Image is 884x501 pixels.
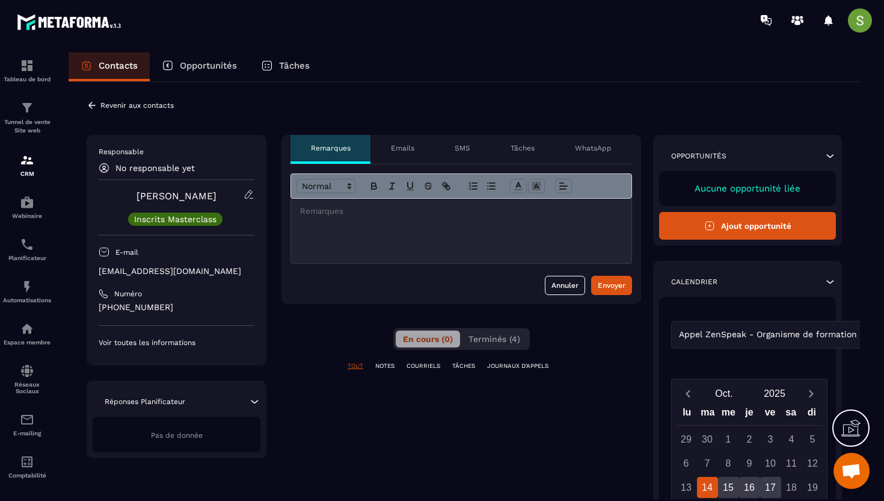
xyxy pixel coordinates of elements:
p: [EMAIL_ADDRESS][DOMAIN_NAME] [99,266,254,277]
div: 8 [718,453,739,474]
p: Tableau de bord [3,76,51,82]
a: Opportunités [150,52,249,81]
a: formationformationTunnel de vente Site web [3,92,51,144]
div: 5 [802,429,823,450]
p: SMS [455,143,470,153]
p: Emails [391,143,414,153]
span: Terminés (4) [468,334,520,344]
p: TOUT [348,362,363,370]
p: Contacts [99,60,138,71]
button: Next month [800,385,822,402]
p: Opportunités [671,151,726,161]
p: Tâches [511,143,535,153]
button: Annuler [545,276,585,295]
button: Open months overlay [699,383,749,404]
p: WhatsApp [575,143,612,153]
button: Terminés (4) [461,331,527,347]
p: Comptabilité [3,472,51,479]
a: automationsautomationsWebinaire [3,186,51,228]
div: 29 [676,429,697,450]
p: TÂCHES [452,362,475,370]
a: Tâches [249,52,322,81]
div: me [718,404,739,425]
div: 4 [781,429,802,450]
div: 30 [697,429,718,450]
p: Tâches [279,60,310,71]
p: E-mailing [3,430,51,437]
div: 18 [781,477,802,498]
div: Envoyer [598,279,625,291]
input: Search for option [859,328,868,341]
img: formation [20,153,34,167]
img: formation [20,58,34,73]
img: logo [17,11,125,33]
p: Aucune opportunité liée [671,183,824,194]
div: 9 [739,453,760,474]
button: Open years overlay [749,383,800,404]
p: Tunnel de vente Site web [3,118,51,135]
div: ma [698,404,719,425]
img: formation [20,101,34,115]
p: Revenir aux contacts [100,101,174,110]
div: 12 [802,453,823,474]
a: accountantaccountantComptabilité [3,446,51,488]
p: Planificateur [3,255,51,261]
a: formationformationTableau de bord [3,49,51,92]
p: Voir toutes les informations [99,338,254,347]
img: accountant [20,455,34,469]
a: [PERSON_NAME] [137,190,216,202]
div: 10 [760,453,781,474]
p: Automatisations [3,297,51,303]
a: automationsautomationsEspace membre [3,313,51,355]
div: 13 [676,477,697,498]
div: 2 [739,429,760,450]
span: Appel ZenSpeak - Organisme de formation [676,328,859,341]
button: En cours (0) [396,331,460,347]
p: Numéro [114,289,142,299]
p: Webinaire [3,213,51,219]
a: social-networksocial-networkRéseaux Sociaux [3,355,51,403]
div: sa [781,404,802,425]
p: Espace membre [3,339,51,346]
a: emailemailE-mailing [3,403,51,446]
div: lu [677,404,698,425]
p: CRM [3,170,51,177]
a: automationsautomationsAutomatisations [3,270,51,313]
p: Réseaux Sociaux [3,381,51,394]
p: JOURNAUX D'APPELS [487,362,548,370]
div: je [739,404,760,425]
img: social-network [20,364,34,378]
p: No responsable yet [115,163,195,173]
button: Previous month [677,385,699,402]
p: E-mail [115,247,138,257]
p: Opportunités [180,60,237,71]
div: 3 [760,429,781,450]
a: schedulerschedulerPlanificateur [3,228,51,270]
p: NOTES [375,362,394,370]
div: 16 [739,477,760,498]
div: di [801,404,822,425]
div: 19 [802,477,823,498]
div: 7 [697,453,718,474]
div: 17 [760,477,781,498]
img: scheduler [20,237,34,252]
img: automations [20,279,34,294]
p: [PHONE_NUMBER] [99,302,254,313]
div: 14 [697,477,718,498]
p: Responsable [99,147,254,157]
a: formationformationCRM [3,144,51,186]
p: Inscrits Masterclass [134,215,216,223]
div: 1 [718,429,739,450]
span: En cours (0) [403,334,453,344]
p: Calendrier [671,277,717,287]
img: automations [20,195,34,210]
div: 15 [718,477,739,498]
p: Remarques [311,143,351,153]
div: 6 [676,453,697,474]
button: Ajout opportunité [659,212,836,240]
div: 11 [781,453,802,474]
img: automations [20,322,34,336]
img: email [20,412,34,427]
div: Ouvrir le chat [833,453,870,489]
span: Pas de donnée [151,431,203,440]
